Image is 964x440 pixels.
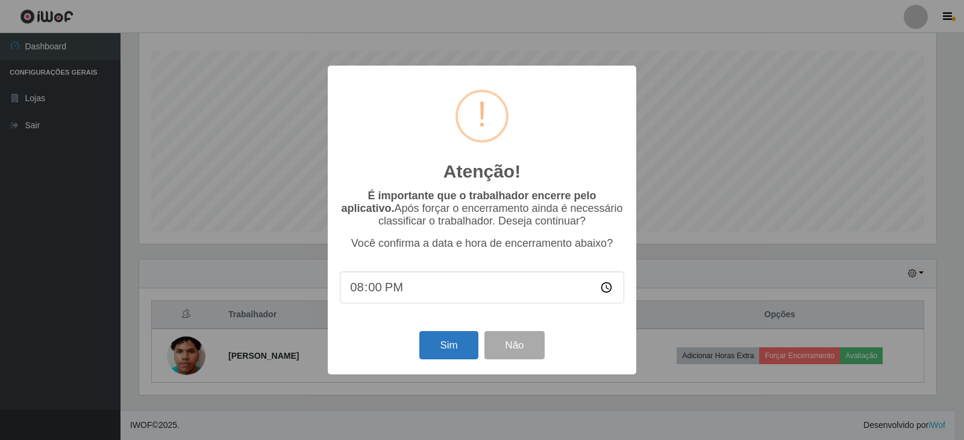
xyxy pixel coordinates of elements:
button: Não [484,331,544,359]
p: Você confirma a data e hora de encerramento abaixo? [340,237,624,250]
button: Sim [419,331,478,359]
p: Após forçar o encerramento ainda é necessário classificar o trabalhador. Deseja continuar? [340,190,624,228]
b: É importante que o trabalhador encerre pelo aplicativo. [341,190,596,214]
h2: Atenção! [443,161,521,182]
